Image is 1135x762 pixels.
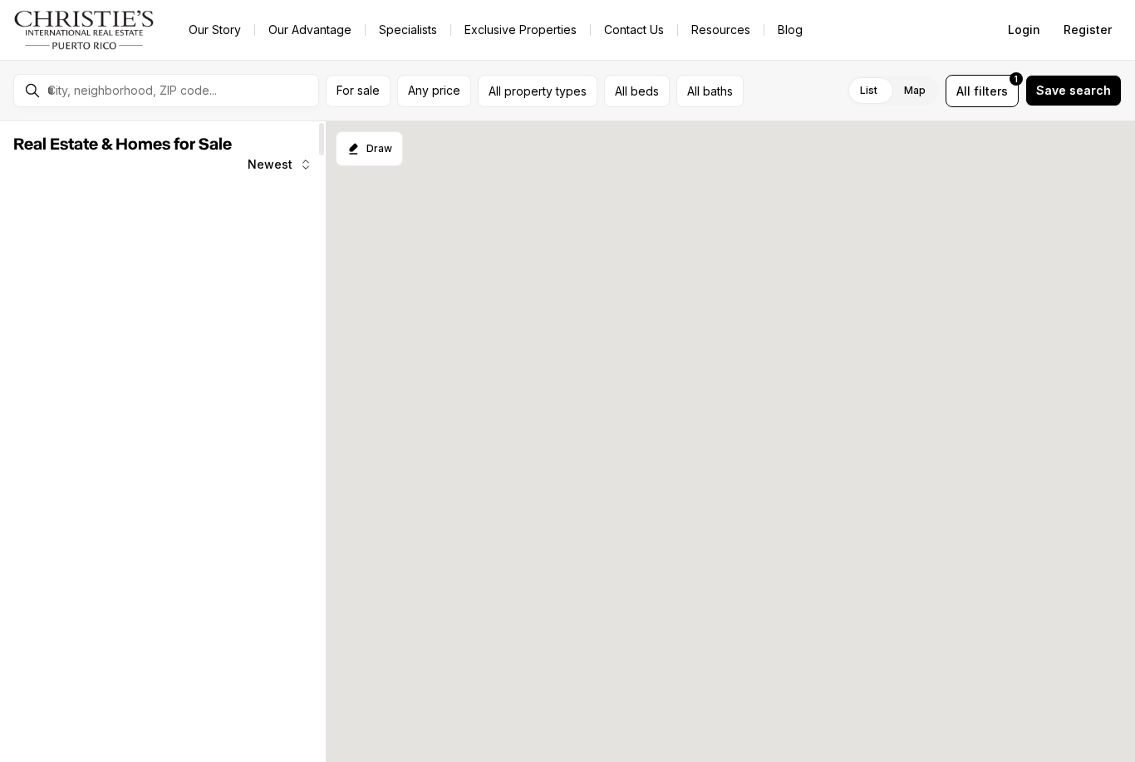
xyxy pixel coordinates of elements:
span: Any price [408,84,460,97]
button: All beds [604,75,670,107]
span: Save search [1036,84,1111,97]
span: For sale [337,84,380,97]
a: Resources [678,18,764,42]
button: All baths [676,75,744,107]
span: Newest [248,158,292,171]
button: Allfilters1 [946,75,1019,107]
span: filters [974,82,1008,100]
button: For sale [326,75,391,107]
button: Save search [1025,75,1122,106]
span: Real Estate & Homes for Sale [13,136,232,153]
button: Contact Us [591,18,677,42]
a: Blog [764,18,816,42]
button: Newest [238,148,322,181]
span: Register [1064,23,1112,37]
label: List [847,76,891,106]
img: logo [13,10,155,50]
span: 1 [1015,72,1018,86]
span: All [956,82,970,100]
button: Any price [397,75,471,107]
button: Register [1054,13,1122,47]
button: Login [998,13,1050,47]
a: Our Advantage [255,18,365,42]
a: Our Story [175,18,254,42]
button: Start drawing [336,131,403,166]
button: All property types [478,75,597,107]
a: Exclusive Properties [451,18,590,42]
label: Map [891,76,939,106]
a: Specialists [366,18,450,42]
span: Login [1008,23,1040,37]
